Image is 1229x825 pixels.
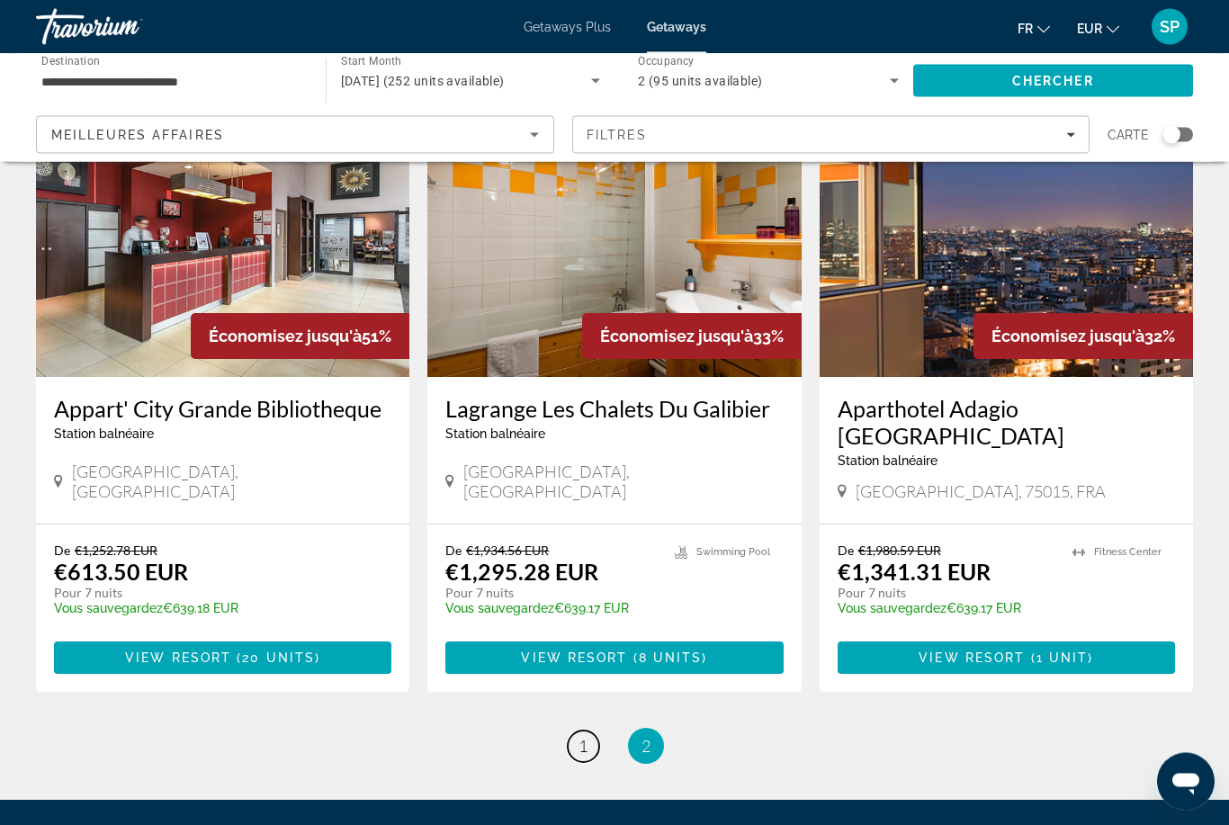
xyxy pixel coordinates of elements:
[696,547,770,559] span: Swimming Pool
[1160,18,1180,36] span: SP
[838,642,1175,675] button: View Resort(1 unit)
[838,602,1054,616] p: €639.17 EUR
[54,559,188,586] p: €613.50 EUR
[209,327,362,346] span: Économisez jusqu'à
[572,116,1090,154] button: Filters
[427,90,801,378] img: Lagrange Les Chalets Du Galibier
[54,396,391,423] a: Appart' City Grande Bibliotheque
[463,462,784,502] span: [GEOGRAPHIC_DATA], [GEOGRAPHIC_DATA]
[973,314,1193,360] div: 32%
[51,128,224,142] span: Meilleures affaires
[587,128,648,142] span: Filtres
[72,462,392,502] span: [GEOGRAPHIC_DATA], [GEOGRAPHIC_DATA]
[445,543,462,559] span: De
[445,396,783,423] a: Lagrange Les Chalets Du Galibier
[1108,122,1149,148] span: Carte
[638,74,763,88] span: 2 (95 units available)
[991,327,1144,346] span: Économisez jusqu'à
[1036,651,1089,666] span: 1 unit
[54,602,373,616] p: €639.18 EUR
[54,642,391,675] button: View Resort(20 units)
[1146,8,1193,46] button: User Menu
[41,71,302,93] input: Select destination
[641,737,650,757] span: 2
[600,327,753,346] span: Économisez jusqu'à
[838,396,1175,450] a: Aparthotel Adagio [GEOGRAPHIC_DATA]
[521,651,627,666] span: View Resort
[856,482,1106,502] span: [GEOGRAPHIC_DATA], 75015, FRA
[231,651,320,666] span: ( )
[1077,15,1119,41] button: Change currency
[466,543,549,559] span: €1,934.56 EUR
[913,65,1194,97] button: Search
[341,56,401,68] span: Start Month
[647,20,706,34] a: Getaways
[54,543,70,559] span: De
[125,651,231,666] span: View Resort
[524,20,611,34] a: Getaways Plus
[36,90,409,378] img: Appart' City Grande Bibliotheque
[838,454,937,469] span: Station balnéaire
[54,602,163,616] span: Vous sauvegardez
[54,586,373,602] p: Pour 7 nuits
[36,4,216,50] a: Travorium
[1025,651,1093,666] span: ( )
[838,543,854,559] span: De
[36,729,1193,765] nav: Pagination
[858,543,941,559] span: €1,980.59 EUR
[638,56,695,68] span: Occupancy
[445,586,656,602] p: Pour 7 nuits
[1018,22,1033,36] span: fr
[75,543,157,559] span: €1,252.78 EUR
[445,602,554,616] span: Vous sauvegardez
[838,602,946,616] span: Vous sauvegardez
[54,427,154,442] span: Station balnéaire
[838,559,991,586] p: €1,341.31 EUR
[41,55,100,67] span: Destination
[445,642,783,675] button: View Resort(8 units)
[582,314,802,360] div: 33%
[51,124,539,146] mat-select: Sort by
[919,651,1025,666] span: View Resort
[1157,753,1215,811] iframe: Bouton de lancement de la fenêtre de messagerie
[1012,74,1094,88] span: Chercher
[445,427,545,442] span: Station balnéaire
[1077,22,1102,36] span: EUR
[445,602,656,616] p: €639.17 EUR
[639,651,703,666] span: 8 units
[628,651,708,666] span: ( )
[579,737,588,757] span: 1
[445,559,598,586] p: €1,295.28 EUR
[820,90,1193,378] img: Aparthotel Adagio Paris Tour Eiffel
[191,314,409,360] div: 51%
[242,651,315,666] span: 20 units
[838,586,1054,602] p: Pour 7 nuits
[1094,547,1162,559] span: Fitness Center
[1018,15,1050,41] button: Change language
[341,74,505,88] span: [DATE] (252 units available)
